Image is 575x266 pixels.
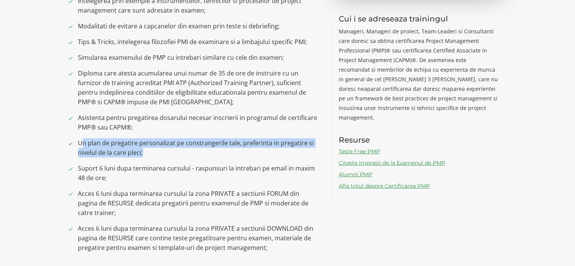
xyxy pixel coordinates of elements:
[339,15,499,23] h3: Cui i se adreseaza trainingul
[78,21,320,31] span: Modalitati de evitare a capcanelor din examen prin teste si debriefing;
[339,136,499,144] h3: Resurse
[339,148,380,155] a: Teste Free PMP
[78,37,320,47] span: Tips & Tricks, intelegerea filozofiei PMI de examinare si a limbajului specific PMI;
[78,113,320,132] span: Asistenta pentru pregatirea dosarului necesar inscrierii in programul de certificare PMP® sau CAPM®;
[78,69,320,107] span: Diploma care atesta acumularea unui numar de 35 de ore de instruire cu un furnizor de training ac...
[339,171,372,178] a: Alumni PMP
[339,159,445,166] a: Citeste impresii de la Examenul de PMP
[78,138,320,158] span: Un plan de pregatire personalizat pe constrangerile tale, preferinta in pregatire si nivelul de l...
[78,164,320,183] span: Suport 6 luni dupa terminarea cursului - raspunsuri la intrebari pe email in maxim 48 de ore;
[78,224,320,253] span: Acces 6 luni dupa terminarea cursului la zona PRIVATE a sectiunii DOWNLOAD din pagina de RESURSE ...
[339,182,430,189] a: Afla totul despre Certificarea PMP
[78,53,320,62] span: Simularea examenului de PMP cu intrebari similare cu cele din examen;
[339,26,499,122] p: Manageri, Manageri de proiect, Team-Leaderi si Consultanti care doresc sa obtina certificarea Pro...
[78,189,320,218] span: Acces 6 luni dupa terminarea cursului la zona PRIVATE a sectiunii FORUM din pagina de RESURSE ded...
